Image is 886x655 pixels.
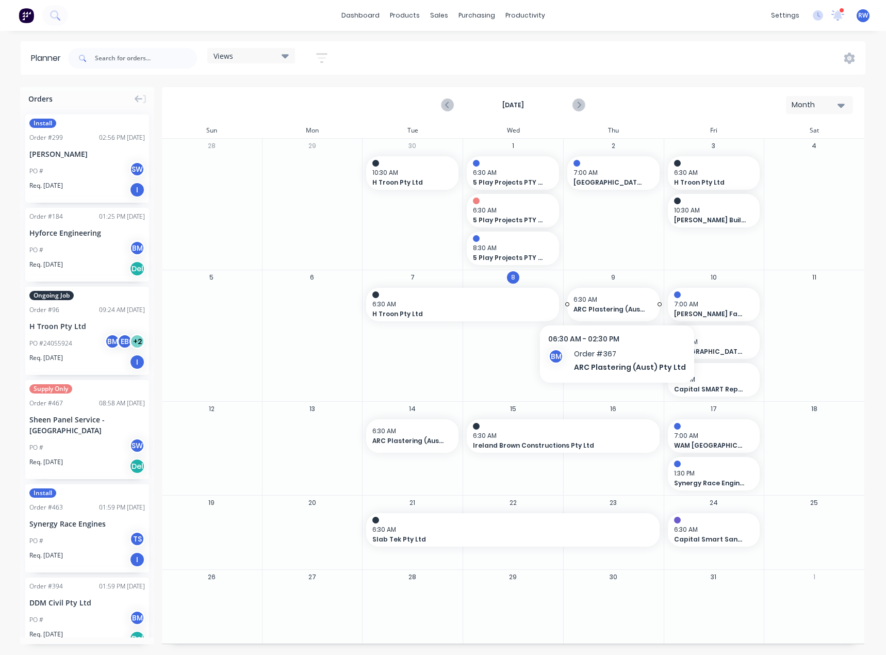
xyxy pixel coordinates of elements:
[507,403,519,415] button: 15
[425,8,453,23] div: sales
[607,271,619,284] button: 9
[607,571,619,583] button: 30
[792,100,839,110] div: Month
[567,156,660,190] div: 7:00 AM[GEOGRAPHIC_DATA][PERSON_NAME]
[372,436,444,446] span: ARC Plastering (Aust) Pty Ltd
[674,300,749,309] span: 7:00 AM
[467,419,659,453] div: 6:30 AMIreland Brown Constructions Pty Ltd
[674,479,746,488] span: Synergy Race Engines
[668,288,760,321] div: 7:00 AM[PERSON_NAME] Factory
[563,123,664,138] div: Thu
[473,243,548,253] span: 8:30 AM
[674,525,749,534] span: 6:30 AM
[607,403,619,415] button: 16
[473,431,648,440] span: 6:30 AM
[708,403,720,415] button: 17
[99,305,145,315] div: 09:24 AM [DATE]
[99,133,145,142] div: 02:56 PM [DATE]
[668,325,760,359] div: 9:30 AM[GEOGRAPHIC_DATA][PERSON_NAME]
[467,194,559,227] div: 6:30 AM5 Play Projects PTY LTD
[205,271,218,284] button: 5
[473,216,545,225] span: 5 Play Projects PTY LTD
[858,11,868,20] span: RW
[674,168,749,177] span: 6:30 AM
[129,240,145,256] div: BM
[29,414,145,436] div: Sheen Panel Service - [GEOGRAPHIC_DATA]
[607,497,619,509] button: 23
[766,8,805,23] div: settings
[366,156,458,190] div: 10:30 AMH Troon Pty Ltd
[29,133,63,142] div: Order # 299
[406,497,419,509] button: 21
[29,488,56,498] span: Install
[708,271,720,284] button: 10
[29,119,56,128] span: Install
[573,168,648,177] span: 7:00 AM
[507,140,519,152] button: 1
[99,399,145,408] div: 08:58 AM [DATE]
[29,597,145,608] div: DDM Civil Pty Ltd
[668,513,760,547] div: 6:30 AMCapital Smart Sandgate
[507,497,519,509] button: 22
[473,206,548,215] span: 6:30 AM
[372,300,548,309] span: 6:30 AM
[129,354,145,370] div: I
[29,227,145,238] div: Hyforce Engineering
[29,457,63,467] span: Req. [DATE]
[306,403,318,415] button: 13
[214,51,233,61] span: Views
[306,571,318,583] button: 27
[473,168,548,177] span: 6:30 AM
[205,140,218,152] button: 28
[205,497,218,509] button: 19
[674,216,746,225] span: [PERSON_NAME] Builders - [GEOGRAPHIC_DATA]
[262,123,363,138] div: Mon
[786,96,853,114] button: Month
[808,271,821,284] button: 11
[808,403,821,415] button: 18
[366,513,659,547] div: 6:30 AMSlab Tek Pty Ltd
[442,99,454,111] button: Previous page
[366,419,458,453] div: 6:30 AMARC Plastering (Aust) Pty Ltd
[674,441,746,450] span: WAM [GEOGRAPHIC_DATA]
[372,427,447,436] span: 6:30 AM
[507,271,519,284] button: 8
[129,438,145,453] div: SW
[362,123,463,138] div: Tue
[29,551,63,560] span: Req. [DATE]
[306,140,318,152] button: 29
[29,536,43,546] div: PO #
[129,531,145,547] div: TS
[29,212,63,221] div: Order # 184
[674,347,746,356] span: [GEOGRAPHIC_DATA][PERSON_NAME]
[573,305,645,314] span: ARC Plastering (Aust) Pty Ltd
[372,309,534,319] span: H Troon Pty Ltd
[29,339,72,348] div: PO #24055924
[28,93,53,104] span: Orders
[99,212,145,221] div: 01:25 PM [DATE]
[808,571,821,583] button: 1
[129,182,145,198] div: I
[372,178,444,187] span: H Troon Pty Ltd
[29,503,63,512] div: Order # 463
[406,271,419,284] button: 7
[95,48,197,69] input: Search for orders...
[674,206,749,215] span: 10:30 AM
[336,8,385,23] a: dashboard
[808,497,821,509] button: 25
[29,353,63,363] span: Req. [DATE]
[29,582,63,591] div: Order # 394
[99,503,145,512] div: 01:59 PM [DATE]
[674,337,749,347] span: 9:30 AM
[29,305,59,315] div: Order # 96
[764,123,864,138] div: Sat
[406,571,419,583] button: 28
[385,8,425,23] div: products
[129,552,145,567] div: I
[29,260,63,269] span: Req. [DATE]
[205,403,218,415] button: 12
[29,399,63,408] div: Order # 467
[29,291,74,300] span: Ongoing Job
[29,167,43,176] div: PO #
[607,140,619,152] button: 2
